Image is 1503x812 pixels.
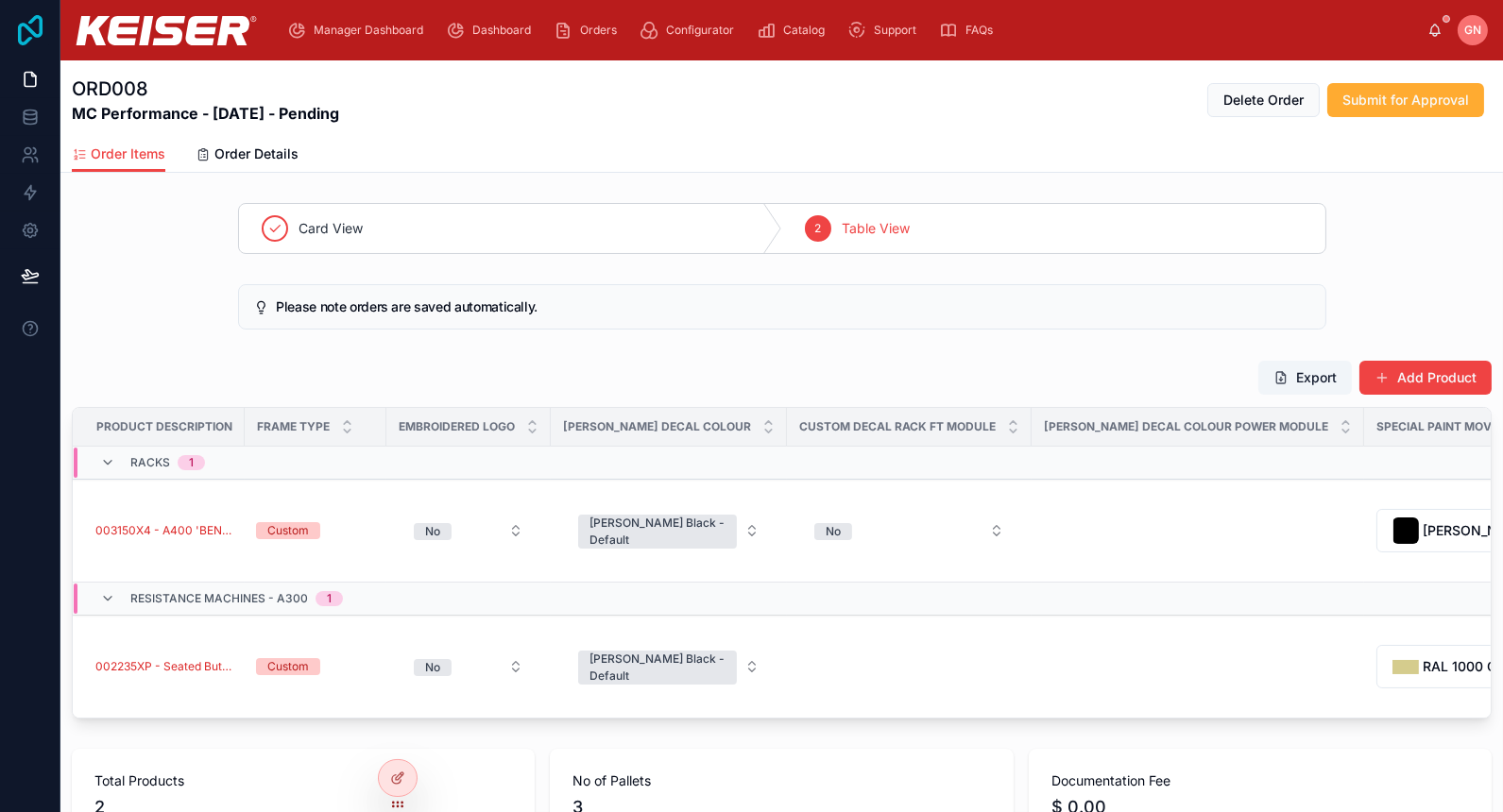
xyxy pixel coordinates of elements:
[589,515,726,549] div: [PERSON_NAME] Black - Default
[327,591,332,606] div: 1
[548,13,630,47] a: Orders
[933,13,1006,47] a: FAQs
[563,505,775,556] button: Select Button
[399,514,538,548] button: Select Button
[1327,83,1484,117] button: Submit for Approval
[826,523,841,540] div: No
[799,419,996,434] span: Custom Decal Rack FT Module
[1342,91,1469,110] span: Submit for Approval
[1044,419,1328,434] span: [PERSON_NAME] Decal Colour Power Module
[272,9,1427,51] div: scrollable content
[634,13,747,47] a: Configurator
[76,16,257,45] img: App logo
[399,650,538,684] button: Select Button
[472,23,531,38] span: Dashboard
[130,455,170,470] span: Racks
[425,659,440,676] div: No
[267,658,309,675] div: Custom
[814,221,821,236] span: 2
[425,523,440,540] div: No
[843,219,911,238] span: Table View
[276,300,1309,313] h5: Please note orders are saved automatically.
[1223,91,1304,110] span: Delete Order
[130,591,308,606] span: Resistance Machines - A300
[282,13,436,47] a: Manager Dashboard
[1258,361,1352,395] button: Export
[783,23,825,38] span: Catalog
[1207,83,1320,117] button: Delete Order
[96,419,232,434] span: Product Description
[1359,361,1492,395] button: Add Product
[91,144,165,163] span: Order Items
[799,514,1019,548] button: Select Button
[94,771,512,790] span: Total Products
[314,23,423,38] span: Manager Dashboard
[1051,771,1469,790] span: Documentation Fee
[563,641,775,692] button: Select Button
[666,23,734,38] span: Configurator
[842,13,930,47] a: Support
[399,419,515,434] span: Embroidered Logo
[189,455,194,470] div: 1
[440,13,544,47] a: Dashboard
[196,137,299,175] a: Order Details
[563,419,751,434] span: [PERSON_NAME] Decal Colour
[572,771,990,790] span: No of Pallets
[580,23,617,38] span: Orders
[589,651,726,685] div: [PERSON_NAME] Black - Default
[72,102,339,125] strong: MC Performance - [DATE] - Pending
[214,144,299,163] span: Order Details
[1464,23,1481,38] span: GN
[257,419,330,434] span: Frame Type
[95,659,233,674] a: 002235XP - Seated Butterfly - Air 350
[965,23,993,38] span: FAQs
[72,76,339,102] h1: ORD008
[299,219,364,238] span: Card View
[267,522,309,539] div: Custom
[95,523,233,538] a: 003150X4 - A400 'BENCH-RACK
[874,23,916,38] span: Support
[72,137,165,173] a: Order Items
[751,13,838,47] a: Catalog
